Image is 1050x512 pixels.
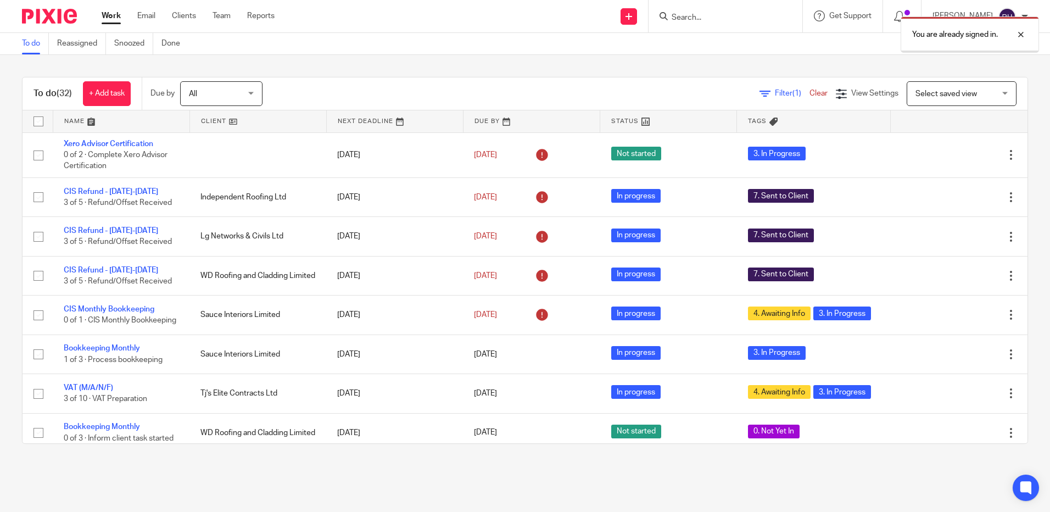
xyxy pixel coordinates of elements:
span: Not started [611,147,661,160]
span: [DATE] [474,272,497,280]
a: CIS Monthly Bookkeeping [64,305,154,313]
span: 0. Not Yet In [748,425,800,438]
span: 3 of 5 · Refund/Offset Received [64,199,172,207]
span: Filter [775,90,809,97]
td: WD Roofing and Cladding Limited [189,413,326,452]
a: + Add task [83,81,131,106]
span: 3. In Progress [813,307,871,320]
a: VAT (M/A/N/F) [64,384,113,392]
span: All [189,90,197,98]
td: Lg Networks & Civils Ltd [189,217,326,256]
span: In progress [611,229,661,242]
span: [DATE] [474,232,497,240]
span: 7. Sent to Client [748,189,814,203]
span: 3. In Progress [748,147,806,160]
span: 3 of 5 · Refund/Offset Received [64,238,172,246]
td: [DATE] [326,256,463,295]
span: [DATE] [474,350,497,358]
img: svg%3E [998,8,1016,25]
span: [DATE] [474,193,497,201]
span: 0 of 1 · CIS Monthly Bookkeeping [64,317,176,325]
a: Clear [809,90,828,97]
td: [DATE] [326,296,463,335]
span: In progress [611,346,661,360]
a: Bookkeeping Monthly [64,344,140,352]
td: [DATE] [326,217,463,256]
span: In progress [611,189,661,203]
span: [DATE] [474,429,497,437]
a: Done [161,33,188,54]
span: (1) [792,90,801,97]
span: In progress [611,385,661,399]
td: Tj's Elite Contracts Ltd [189,374,326,413]
a: Clients [172,10,196,21]
span: Not started [611,425,661,438]
a: Bookkeeping Monthly [64,423,140,431]
a: Team [213,10,231,21]
a: Xero Advisor Certification [64,140,153,148]
span: In progress [611,268,661,281]
td: [DATE] [326,413,463,452]
a: Reassigned [57,33,106,54]
td: Sauce Interiors Limited [189,296,326,335]
span: 7. Sent to Client [748,268,814,281]
span: [DATE] [474,151,497,159]
span: Select saved view [915,90,977,98]
span: In progress [611,307,661,320]
span: 3 of 10 · VAT Preparation [64,395,147,403]
span: 4. Awaiting Info [748,307,811,320]
td: WD Roofing and Cladding Limited [189,256,326,295]
h1: To do [33,88,72,99]
span: [DATE] [474,389,497,397]
p: Due by [150,88,175,99]
a: To do [22,33,49,54]
td: [DATE] [326,132,463,177]
span: 4. Awaiting Info [748,385,811,399]
img: Pixie [22,9,77,24]
td: [DATE] [326,177,463,216]
td: Independent Roofing Ltd [189,177,326,216]
td: [DATE] [326,335,463,374]
span: (32) [57,89,72,98]
span: 1 of 3 · Process bookkeeping [64,356,163,364]
p: You are already signed in. [912,29,998,40]
span: 3. In Progress [813,385,871,399]
span: 7. Sent to Client [748,229,814,242]
a: CIS Refund - [DATE]-[DATE] [64,266,158,274]
span: 0 of 3 · Inform client task started [64,435,174,442]
a: Snoozed [114,33,153,54]
a: Email [137,10,155,21]
span: View Settings [851,90,898,97]
td: Sauce Interiors Limited [189,335,326,374]
span: 3. In Progress [748,346,806,360]
a: CIS Refund - [DATE]-[DATE] [64,227,158,235]
a: Reports [247,10,275,21]
td: [DATE] [326,374,463,413]
span: 3 of 5 · Refund/Offset Received [64,277,172,285]
span: [DATE] [474,311,497,319]
span: Tags [748,118,767,124]
span: 0 of 2 · Complete Xero Advisor Certification [64,151,167,170]
a: Work [102,10,121,21]
a: CIS Refund - [DATE]-[DATE] [64,188,158,196]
